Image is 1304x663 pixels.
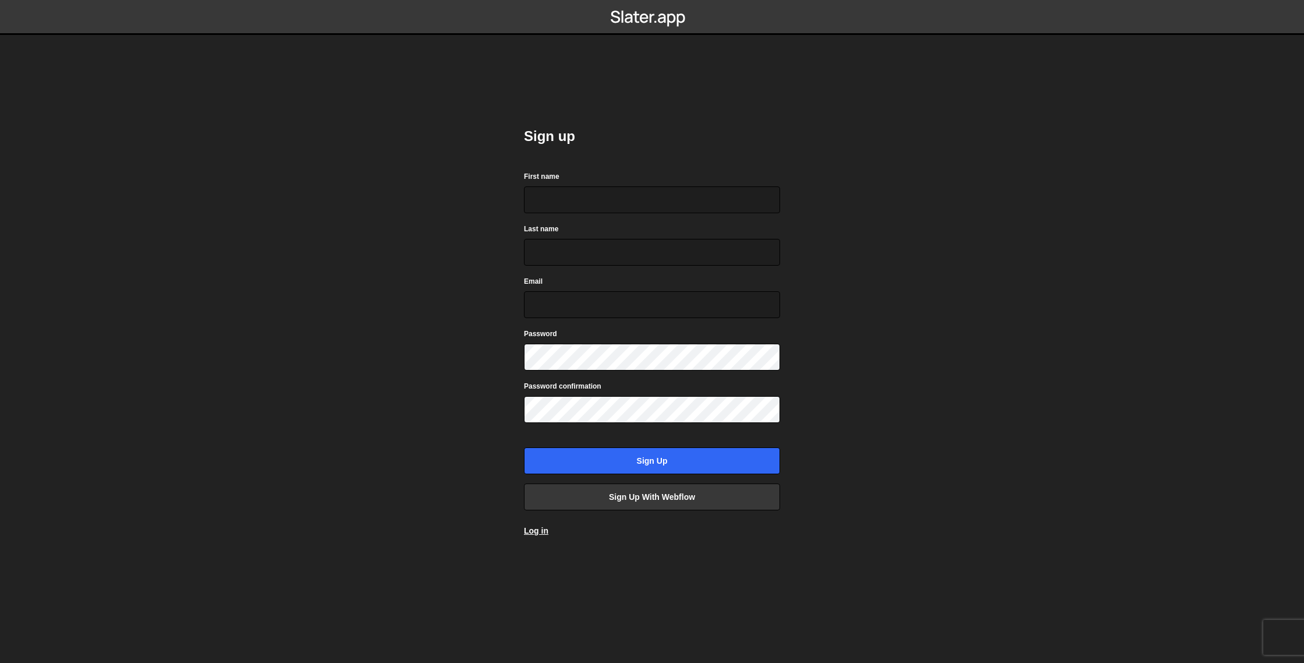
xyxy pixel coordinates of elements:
[524,328,557,340] label: Password
[524,484,780,510] a: Sign up with Webflow
[524,526,548,535] a: Log in
[524,171,559,182] label: First name
[524,380,601,392] label: Password confirmation
[524,223,558,235] label: Last name
[524,127,780,146] h2: Sign up
[524,276,543,287] label: Email
[524,447,780,474] input: Sign up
